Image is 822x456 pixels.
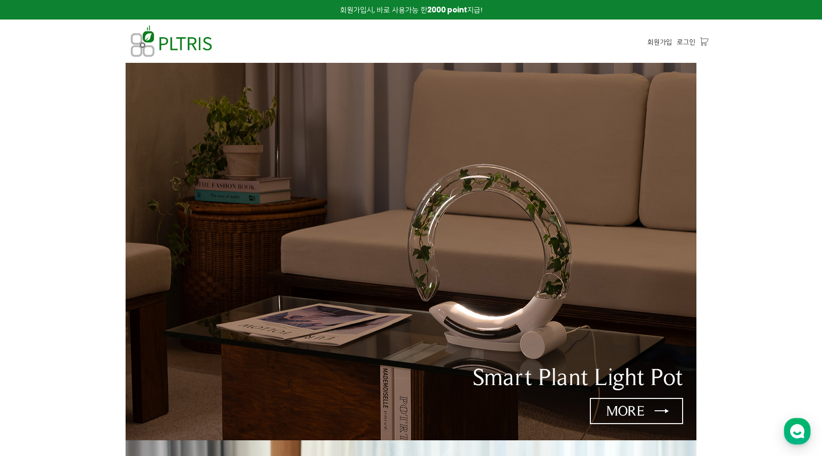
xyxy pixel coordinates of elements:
[340,5,482,15] span: 회원가입시, 바로 사용가능 한 지급!
[427,5,467,15] strong: 2000 point
[677,37,695,47] a: 로그인
[647,37,672,47] a: 회원가입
